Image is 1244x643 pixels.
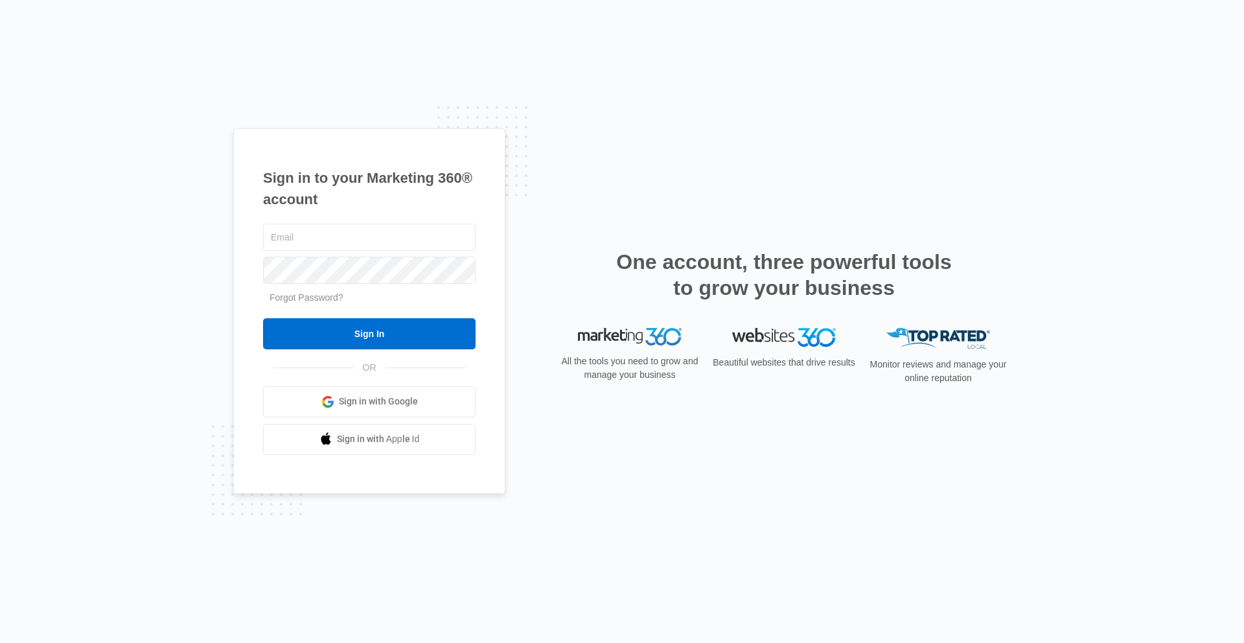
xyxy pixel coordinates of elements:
[263,424,476,455] a: Sign in with Apple Id
[711,356,857,369] p: Beautiful websites that drive results
[263,224,476,251] input: Email
[263,167,476,210] h1: Sign in to your Marketing 360® account
[337,432,420,446] span: Sign in with Apple Id
[263,318,476,349] input: Sign In
[263,386,476,417] a: Sign in with Google
[354,361,386,375] span: OR
[557,355,702,382] p: All the tools you need to grow and manage your business
[886,328,990,349] img: Top Rated Local
[612,249,956,301] h2: One account, three powerful tools to grow your business
[339,395,418,408] span: Sign in with Google
[270,292,343,303] a: Forgot Password?
[866,358,1011,385] p: Monitor reviews and manage your online reputation
[732,328,836,347] img: Websites 360
[578,328,682,346] img: Marketing 360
